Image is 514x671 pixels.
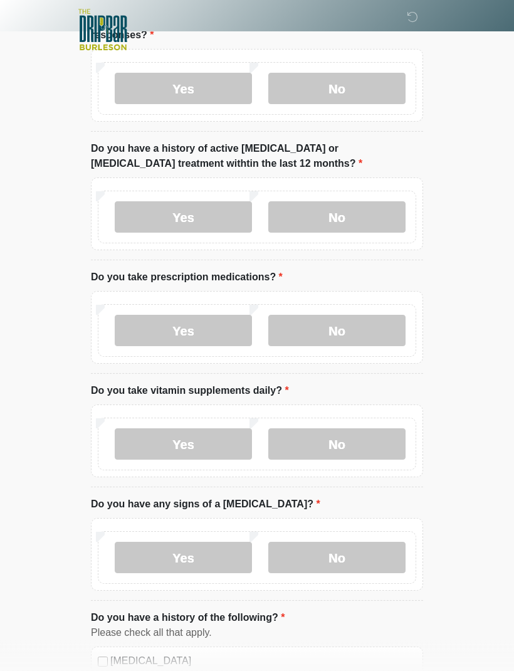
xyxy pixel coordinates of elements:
[268,429,406,460] label: No
[78,9,127,51] img: The DRIPBaR - Burleson Logo
[268,542,406,574] label: No
[91,497,320,512] label: Do you have any signs of a [MEDICAL_DATA]?
[115,73,252,105] label: Yes
[115,429,252,460] label: Yes
[91,611,285,626] label: Do you have a history of the following?
[110,654,416,669] label: [MEDICAL_DATA]
[91,384,289,399] label: Do you take vitamin supplements daily?
[268,73,406,105] label: No
[115,542,252,574] label: Yes
[91,270,283,285] label: Do you take prescription medications?
[98,657,108,667] input: [MEDICAL_DATA]
[268,202,406,233] label: No
[268,315,406,347] label: No
[91,142,423,172] label: Do you have a history of active [MEDICAL_DATA] or [MEDICAL_DATA] treatment withtin the last 12 mo...
[91,626,423,641] div: Please check all that apply.
[115,315,252,347] label: Yes
[115,202,252,233] label: Yes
